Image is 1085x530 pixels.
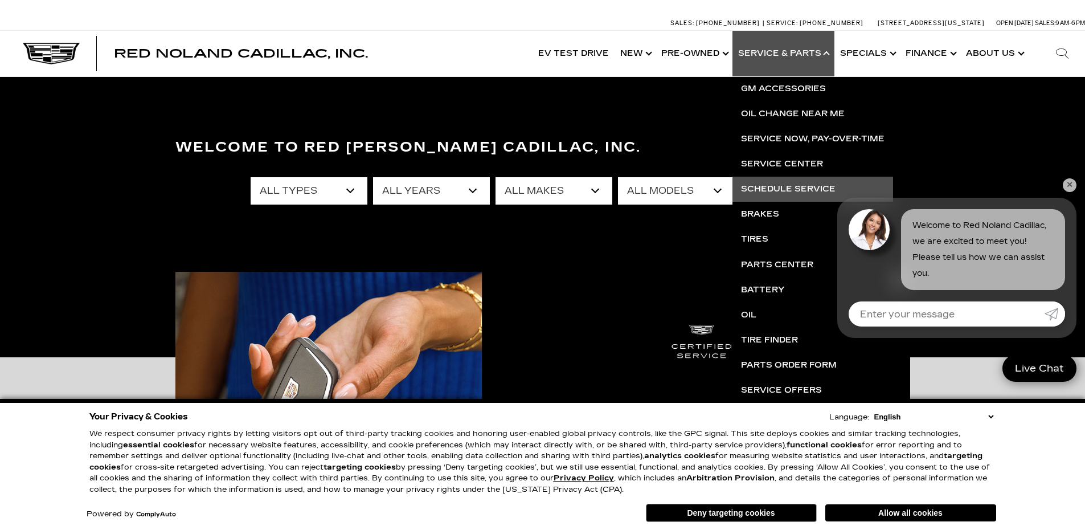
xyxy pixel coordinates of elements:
[686,474,775,483] strong: Arbitration Provision
[373,177,490,205] select: Filter by year
[732,303,893,328] a: Oil
[787,441,862,450] strong: functional cookies
[23,43,80,64] img: Cadillac Dark Logo with Cadillac White Text
[554,474,614,483] u: Privacy Policy
[656,31,732,76] a: Pre-Owned
[89,429,996,495] p: We respect consumer privacy rights by letting visitors opt out of third-party tracking cookies an...
[960,31,1028,76] a: About Us
[251,177,367,205] select: Filter by type
[114,47,368,60] span: Red Noland Cadillac, Inc.
[1055,19,1085,27] span: 9 AM-6 PM
[732,127,893,152] a: Service Now, Pay-Over-Time
[1009,362,1070,375] span: Live Chat
[89,409,188,425] span: Your Privacy & Cookies
[324,463,396,472] strong: targeting cookies
[900,31,960,76] a: Finance
[696,19,760,27] span: [PHONE_NUMBER]
[644,451,715,460] strong: analytics cookies
[1035,19,1055,27] span: Sales:
[732,378,893,403] a: Service Offers
[1045,301,1065,327] a: Submit
[732,152,893,177] a: Service Center
[114,48,368,59] a: Red Noland Cadillac, Inc.
[732,227,893,252] a: Tires
[834,31,900,76] a: Specials
[184,186,185,187] a: Accessible Carousel
[89,451,982,472] strong: targeting cookies
[670,20,763,26] a: Sales: [PHONE_NUMBER]
[732,202,893,227] a: Brakes
[1039,31,1085,76] div: Search
[871,411,996,422] select: Language Select
[767,19,798,27] span: Service:
[732,101,893,127] a: Oil Change near Me
[670,19,694,27] span: Sales:
[618,177,735,205] select: Filter by model
[533,31,615,76] a: EV Test Drive
[849,209,890,250] img: Agent profile photo
[732,177,893,202] a: Schedule Service
[996,19,1034,27] span: Open [DATE]
[615,31,656,76] a: New
[732,278,893,303] a: Battery
[829,414,869,421] div: Language:
[136,511,176,518] a: ComplyAuto
[849,301,1045,327] input: Enter your message
[496,177,612,205] select: Filter by make
[825,504,996,521] button: Allow all cookies
[732,328,893,353] a: Tire Finder
[732,353,893,378] a: Parts Order Form
[732,31,834,76] a: Service & Parts
[1002,355,1076,382] a: Live Chat
[732,76,893,101] a: GM Accessories
[732,252,893,278] a: Parts Center
[123,441,194,450] strong: essential cookies
[646,504,817,522] button: Deny targeting cookies
[878,19,985,27] a: [STREET_ADDRESS][US_STATE]
[901,209,1065,290] div: Welcome to Red Noland Cadillac, we are excited to meet you! Please tell us how we can assist you.
[175,136,910,159] h3: Welcome to Red [PERSON_NAME] Cadillac, Inc.
[87,511,176,518] div: Powered by
[800,19,863,27] span: [PHONE_NUMBER]
[763,20,866,26] a: Service: [PHONE_NUMBER]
